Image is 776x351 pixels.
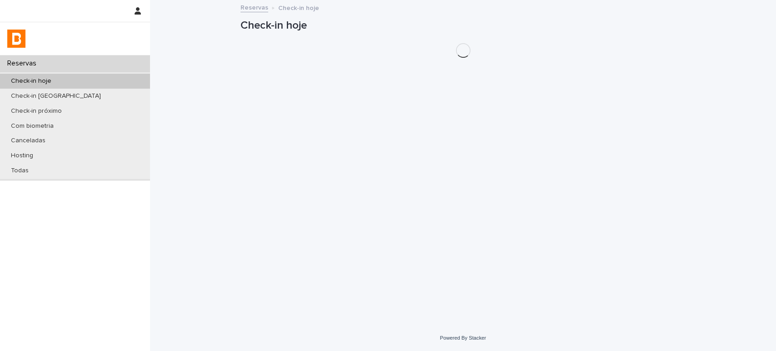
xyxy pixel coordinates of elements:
p: Com biometria [4,122,61,130]
p: Check-in hoje [278,2,319,12]
p: Check-in [GEOGRAPHIC_DATA] [4,92,108,100]
p: Reservas [4,59,44,68]
img: zVaNuJHRTjyIjT5M9Xd5 [7,30,25,48]
p: Todas [4,167,36,175]
a: Powered By Stacker [440,335,486,341]
a: Reservas [240,2,268,12]
p: Canceladas [4,137,53,145]
p: Check-in próximo [4,107,69,115]
p: Check-in hoje [4,77,59,85]
p: Hosting [4,152,40,160]
h1: Check-in hoje [240,19,686,32]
